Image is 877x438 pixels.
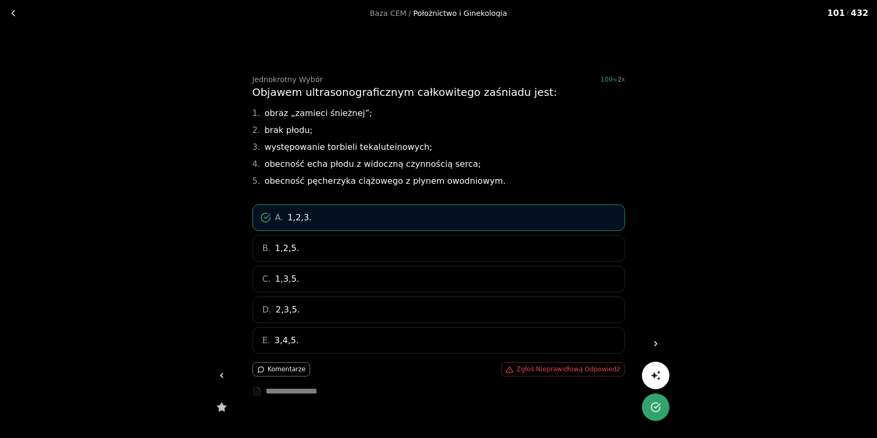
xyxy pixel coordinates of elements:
[618,76,625,83] div: 2
[252,124,260,137] div: 2.
[252,297,625,323] div: D.2,3,5.
[275,273,300,285] span: 1,3,5.
[252,86,625,99] div: Objawem ultrasonograficznym całkowitego zaśniadu jest:
[601,76,617,83] span: 100
[252,158,260,171] div: 4.
[252,107,260,120] div: 1.
[252,204,625,231] div: A.1,2,3.
[252,266,625,292] div: C.1,3,5.
[252,107,625,120] div: obraz „zamieci śnieżnej”;
[252,141,260,154] div: 3.
[501,362,625,377] button: Zgłoś Nieprawidłową Odpowiedź
[287,211,312,224] span: 1,2,3.
[252,158,625,171] div: obecność echa płodu z widoczną czynnością serca;
[252,235,625,262] div: B.1,2,5.
[252,76,323,83] div: Jednokrotny Wybór
[413,10,507,17] div: Położnictwo i Ginekologia
[827,7,873,20] div: 101 432
[263,334,270,347] span: E.
[847,7,849,20] span: /
[252,362,311,377] button: Komentarze
[263,273,271,285] span: C.
[409,10,411,17] span: /
[275,334,299,347] span: 3,4,5.
[601,76,625,83] div: 100%
[263,242,271,255] span: B.
[252,175,625,187] div: obecność pęcherzyka ciążowego z płynem owodniowym.
[252,175,260,187] div: 5.
[252,327,625,354] div: E.3,4,5.
[275,242,300,255] span: 1,2,5.
[276,303,300,316] span: 2,3,5.
[275,211,284,224] span: A.
[263,303,272,316] span: D.
[252,141,625,154] div: występowanie torbieli tekaluteinowych;
[370,10,406,17] a: Baza CEM
[252,124,625,137] div: brak płodu;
